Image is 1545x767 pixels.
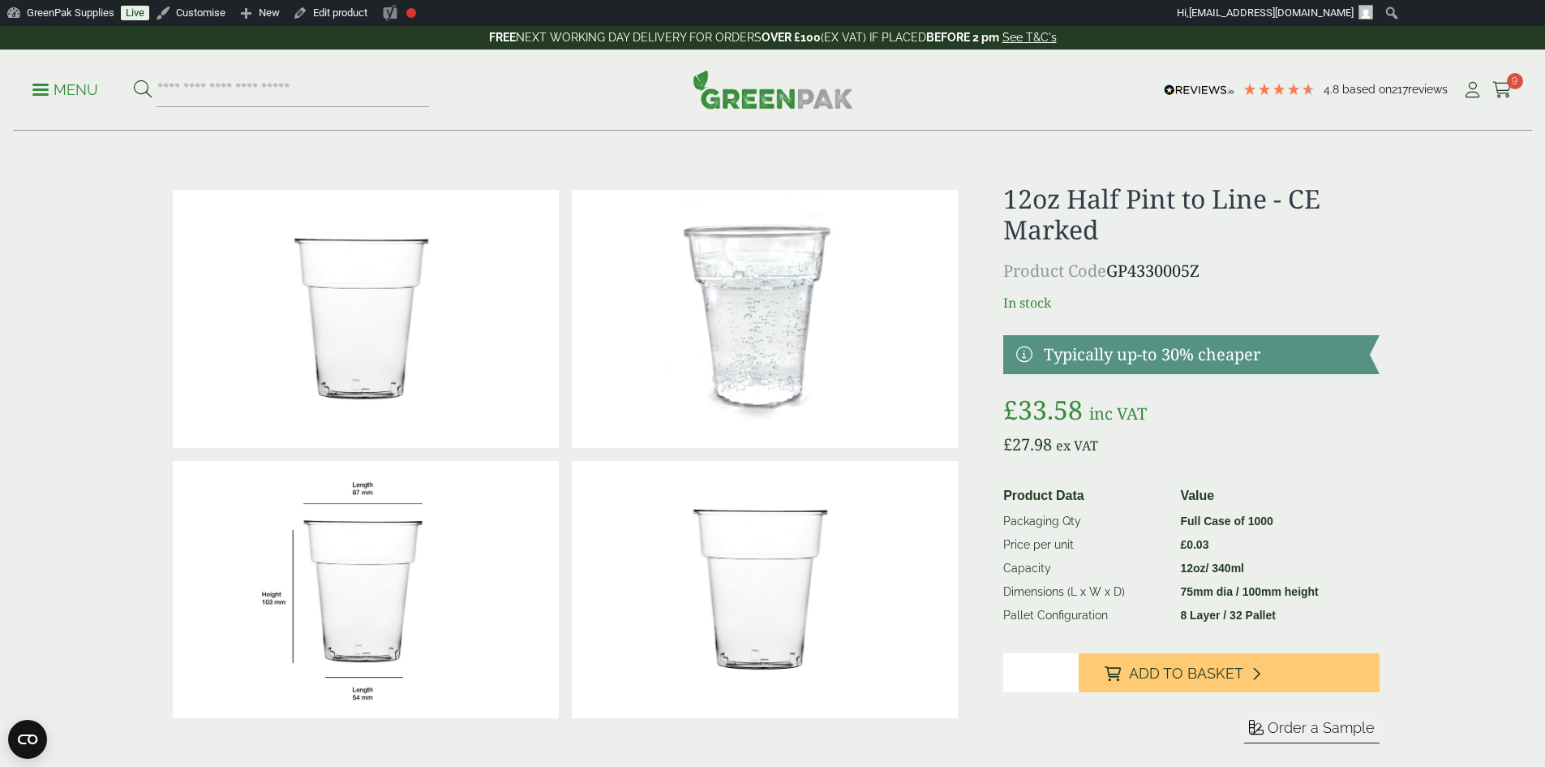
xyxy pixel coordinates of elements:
span: 217 [1392,83,1408,96]
span: Product Code [1003,260,1106,282]
strong: FREE [489,31,516,44]
bdi: 27.98 [1003,433,1052,455]
th: Product Data [997,483,1174,510]
i: Cart [1492,82,1513,98]
img: GreenPak Supplies [693,70,853,109]
strong: 8 Layer / 32 Pallet [1180,609,1276,622]
a: See T&C's [1002,31,1057,44]
span: reviews [1408,83,1448,96]
span: 4.8 [1324,83,1342,96]
td: Packaging Qty [997,509,1174,533]
p: GP4330005Z [1003,259,1379,283]
span: 9 [1507,73,1523,89]
div: Focus keyphrase not set [406,8,416,18]
button: Order a Sample [1244,718,1380,743]
span: Add to Basket [1129,665,1243,683]
span: [EMAIL_ADDRESS][DOMAIN_NAME] [1189,6,1354,19]
h1: 12oz Half Pint to Line - CE Marked [1003,183,1379,246]
strong: Full Case of 1000 [1180,515,1272,528]
bdi: 0.03 [1180,538,1208,551]
bdi: 33.58 [1003,392,1083,427]
img: Halfpint2line_12oz [173,461,559,719]
i: My Account [1462,82,1483,98]
img: REVIEWS.io [1164,84,1234,96]
a: Live [121,6,149,20]
span: inc VAT [1089,403,1147,424]
span: £ [1003,433,1012,455]
p: In stock [1003,293,1379,312]
a: 9 [1492,78,1513,102]
button: Add to Basket [1079,653,1380,692]
strong: OVER £100 [762,31,821,44]
strong: BEFORE 2 pm [926,31,999,44]
span: Based on [1342,83,1392,96]
td: Dimensions (L x W x D) [997,580,1174,604]
td: Price per unit [997,533,1174,557]
span: £ [1180,538,1187,551]
button: Open CMP widget [8,720,47,759]
th: Value [1174,483,1372,510]
img: 12oz Half Pint To Line CE Marked Full Case Of 0 [572,461,958,719]
span: ex VAT [1056,437,1098,455]
p: Menu [32,80,98,100]
td: Pallet Configuration [997,604,1174,627]
span: Order a Sample [1268,719,1375,736]
div: 4.77 Stars [1242,82,1315,97]
img: IMG_5420 [572,190,958,448]
a: Menu [32,80,98,97]
td: Capacity [997,557,1174,580]
strong: 75mm dia / 100mm height [1180,585,1318,598]
span: £ [1003,392,1018,427]
img: 12oz Half Pint To Line CE Marked 0 [173,190,559,448]
strong: 12oz/ 340ml [1180,562,1244,575]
